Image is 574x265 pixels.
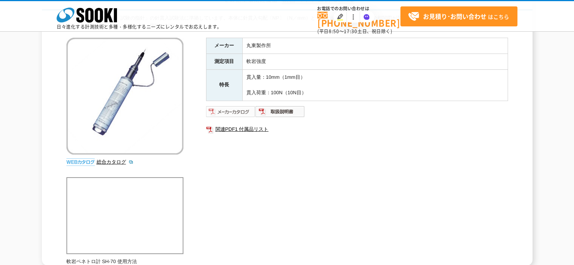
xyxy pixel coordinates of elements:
[57,25,222,29] p: 日々進化する計測技術と多種・多様化するニーズにレンタルでお応えします。
[206,38,242,54] th: メーカー
[97,159,134,165] a: 総合カタログ
[242,54,508,69] td: 軟岩強度
[206,124,508,134] a: 関連PDF1 付属品リスト
[242,69,508,101] td: 貫入量：10mm（1mm目） 貫入荷重：100N（10N目）
[206,54,242,69] th: 測定項目
[317,28,392,35] span: (平日 ～ 土日、祝日除く)
[255,110,305,116] a: 取扱説明書
[242,38,508,54] td: 丸東製作所
[423,12,486,21] strong: お見積り･お問い合わせ
[66,38,183,155] img: 軟岩ペネトロ計 SH-70
[317,12,400,27] a: [PHONE_NUMBER]
[329,28,339,35] span: 8:50
[317,6,400,11] span: お電話でのお問い合わせは
[344,28,357,35] span: 17:30
[206,106,255,118] img: メーカーカタログ
[66,158,95,166] img: webカタログ
[400,6,517,26] a: お見積り･お問い合わせはこちら
[206,110,255,116] a: メーカーカタログ
[206,69,242,101] th: 特長
[255,106,305,118] img: 取扱説明書
[408,11,509,22] span: はこちら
